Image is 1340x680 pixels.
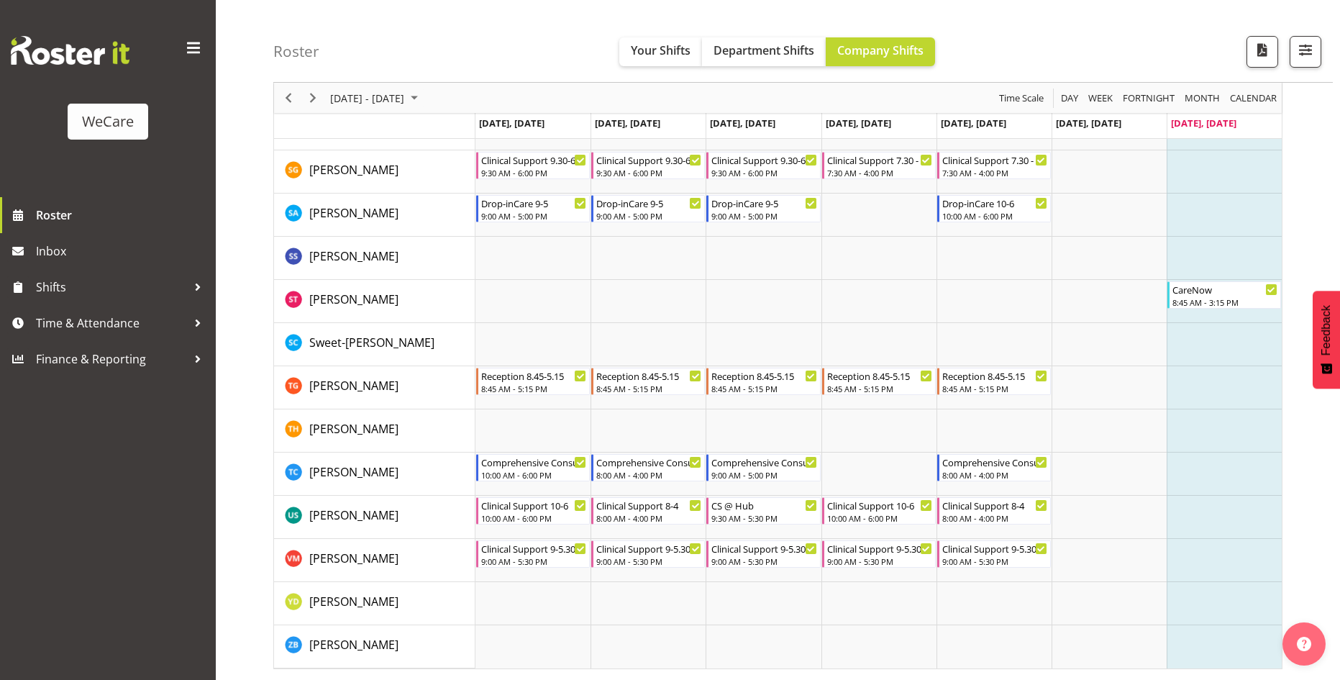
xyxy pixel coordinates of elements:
div: Comprehensive Consult 10-6 [481,455,586,469]
div: 8:00 AM - 4:00 PM [596,512,701,524]
span: Fortnight [1121,89,1176,107]
span: Roster [36,204,209,226]
div: 9:30 AM - 5:30 PM [711,512,816,524]
a: [PERSON_NAME] [309,550,398,567]
div: 9:00 AM - 5:00 PM [481,210,586,222]
div: 10:00 AM - 6:00 PM [942,210,1047,222]
div: Torry Cobb"s event - Comprehensive Consult 8-4 Begin From Tuesday, September 2, 2025 at 8:00:00 A... [591,454,705,481]
span: [DATE], [DATE] [826,117,891,130]
div: Torry Cobb"s event - Comprehensive Consult 9-5 Begin From Wednesday, September 3, 2025 at 9:00:00... [706,454,820,481]
div: Tayah Giesbrecht"s event - Reception 8.45-5.15 Begin From Thursday, September 4, 2025 at 8:45:00 ... [822,368,936,395]
button: Timeline Day [1059,89,1081,107]
div: Sanjita Gurung"s event - Clinical Support 9.30-6 Begin From Monday, September 1, 2025 at 9:30:00 ... [476,152,590,179]
div: Tayah Giesbrecht"s event - Reception 8.45-5.15 Begin From Tuesday, September 2, 2025 at 8:45:00 A... [591,368,705,395]
div: 8:45 AM - 5:15 PM [481,383,586,394]
a: [PERSON_NAME] [309,291,398,308]
button: Feedback - Show survey [1313,291,1340,389]
div: 9:00 AM - 5:30 PM [827,556,932,567]
button: Timeline Month [1182,89,1223,107]
button: Filter Shifts [1290,36,1321,68]
span: Time Scale [998,89,1045,107]
span: [PERSON_NAME] [309,594,398,609]
div: Clinical Support 9-5.30 [481,541,586,556]
div: Simone Turner"s event - CareNow Begin From Sunday, September 7, 2025 at 8:45:00 AM GMT+12:00 Ends... [1167,281,1281,309]
span: [PERSON_NAME] [309,378,398,394]
button: Timeline Week [1086,89,1116,107]
a: [PERSON_NAME] [309,204,398,222]
span: [PERSON_NAME] [309,464,398,480]
span: [DATE], [DATE] [941,117,1006,130]
td: Tayah Giesbrecht resource [274,366,475,409]
div: Drop-inCare 9-5 [711,196,816,210]
a: Sweet-[PERSON_NAME] [309,334,434,351]
div: 9:30 AM - 6:00 PM [481,167,586,178]
td: Sarah Abbott resource [274,194,475,237]
div: 10:00 AM - 6:00 PM [827,512,932,524]
td: Simone Turner resource [274,280,475,323]
img: help-xxl-2.png [1297,637,1311,651]
div: Sarah Abbott"s event - Drop-inCare 9-5 Begin From Wednesday, September 3, 2025 at 9:00:00 AM GMT+... [706,195,820,222]
button: Download a PDF of the roster according to the set date range. [1246,36,1278,68]
div: Sanjita Gurung"s event - Clinical Support 7.30 - 4 Begin From Friday, September 5, 2025 at 7:30:0... [937,152,1051,179]
div: 7:30 AM - 4:00 PM [942,167,1047,178]
div: Clinical Support 9.30-6 [596,153,701,167]
span: Time & Attendance [36,312,187,334]
div: Viktoriia Molchanova"s event - Clinical Support 9-5.30 Begin From Thursday, September 4, 2025 at ... [822,540,936,568]
button: Company Shifts [826,37,935,66]
span: Day [1059,89,1080,107]
div: Reception 8.45-5.15 [711,368,816,383]
div: Clinical Support 9-5.30 [827,541,932,556]
div: Comprehensive Consult 9-5 [711,455,816,469]
div: 8:45 AM - 5:15 PM [942,383,1047,394]
span: [PERSON_NAME] [309,421,398,437]
div: Next [301,83,325,113]
a: [PERSON_NAME] [309,377,398,394]
button: September 01 - 07, 2025 [328,89,424,107]
div: Viktoriia Molchanova"s event - Clinical Support 9-5.30 Begin From Friday, September 5, 2025 at 9:... [937,540,1051,568]
button: Previous [279,89,298,107]
div: Clinical Support 9-5.30 [711,541,816,556]
div: Sarah Abbott"s event - Drop-inCare 10-6 Begin From Friday, September 5, 2025 at 10:00:00 AM GMT+1... [937,195,1051,222]
div: Reception 8.45-5.15 [481,368,586,383]
div: Previous [276,83,301,113]
div: Clinical Support 10-6 [481,498,586,512]
td: Savanna Samson resource [274,237,475,280]
button: Next [304,89,323,107]
div: Clinical Support 9.30-6 [481,153,586,167]
div: 8:00 AM - 4:00 PM [596,469,701,481]
div: Clinical Support 7.30 - 4 [827,153,932,167]
img: Rosterit website logo [11,36,129,65]
div: Torry Cobb"s event - Comprehensive Consult 8-4 Begin From Friday, September 5, 2025 at 8:00:00 AM... [937,454,1051,481]
a: [PERSON_NAME] [309,507,398,524]
a: [PERSON_NAME] [309,636,398,653]
a: [PERSON_NAME] [309,463,398,481]
div: 9:00 AM - 5:30 PM [711,556,816,567]
span: Shifts [36,276,187,298]
div: Viktoriia Molchanova"s event - Clinical Support 9-5.30 Begin From Wednesday, September 3, 2025 at... [706,540,820,568]
div: Clinical Support 7.30 - 4 [942,153,1047,167]
div: 9:30 AM - 6:00 PM [596,167,701,178]
span: Department Shifts [714,42,814,58]
div: 9:00 AM - 5:30 PM [596,556,701,567]
div: Sarah Abbott"s event - Drop-inCare 9-5 Begin From Monday, September 1, 2025 at 9:00:00 AM GMT+12:... [476,195,590,222]
div: Torry Cobb"s event - Comprehensive Consult 10-6 Begin From Monday, September 1, 2025 at 10:00:00 ... [476,454,590,481]
span: Inbox [36,240,209,262]
div: Comprehensive Consult 8-4 [596,455,701,469]
span: calendar [1229,89,1278,107]
span: Your Shifts [631,42,690,58]
div: 9:00 AM - 5:00 PM [711,469,816,481]
h4: Roster [273,43,319,60]
td: Zephy Bennett resource [274,625,475,668]
div: Udani Senanayake"s event - Clinical Support 8-4 Begin From Friday, September 5, 2025 at 8:00:00 A... [937,497,1051,525]
button: Month [1228,89,1280,107]
div: Drop-inCare 9-5 [481,196,586,210]
div: Comprehensive Consult 8-4 [942,455,1047,469]
div: 8:00 AM - 4:00 PM [942,469,1047,481]
div: 9:00 AM - 5:00 PM [596,210,701,222]
span: [PERSON_NAME] [309,637,398,653]
span: Week [1087,89,1114,107]
div: Udani Senanayake"s event - Clinical Support 10-6 Begin From Thursday, September 4, 2025 at 10:00:... [822,497,936,525]
div: Clinical Support 8-4 [942,498,1047,512]
span: [PERSON_NAME] [309,507,398,523]
td: Sanjita Gurung resource [274,150,475,194]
